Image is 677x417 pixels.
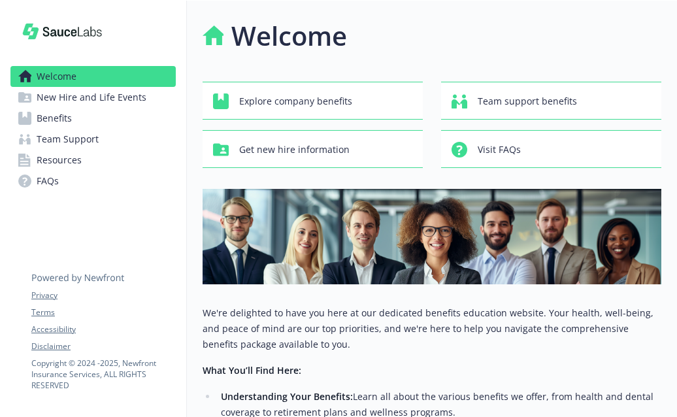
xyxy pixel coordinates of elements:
a: Privacy [31,290,175,301]
span: New Hire and Life Events [37,87,146,108]
a: New Hire and Life Events [10,87,176,108]
a: Accessibility [31,324,175,335]
a: Terms [31,307,175,318]
button: Team support benefits [441,82,661,120]
a: FAQs [10,171,176,192]
a: Team Support [10,129,176,150]
span: FAQs [37,171,59,192]
a: Benefits [10,108,176,129]
a: Disclaimer [31,341,175,352]
strong: Understanding Your Benefits: [221,390,353,403]
button: Explore company benefits [203,82,423,120]
span: Visit FAQs [478,137,521,162]
button: Visit FAQs [441,130,661,168]
span: Benefits [37,108,72,129]
strong: What You’ll Find Here: [203,364,301,376]
a: Welcome [10,66,176,87]
h1: Welcome [231,16,347,56]
p: We're delighted to have you here at our dedicated benefits education website. Your health, well-b... [203,305,661,352]
span: Get new hire information [239,137,350,162]
span: Welcome [37,66,76,87]
a: Resources [10,150,176,171]
span: Team Support [37,129,99,150]
span: Team support benefits [478,89,577,114]
span: Explore company benefits [239,89,352,114]
button: Get new hire information [203,130,423,168]
img: overview page banner [203,189,661,284]
span: Resources [37,150,82,171]
p: Copyright © 2024 - 2025 , Newfront Insurance Services, ALL RIGHTS RESERVED [31,358,175,391]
